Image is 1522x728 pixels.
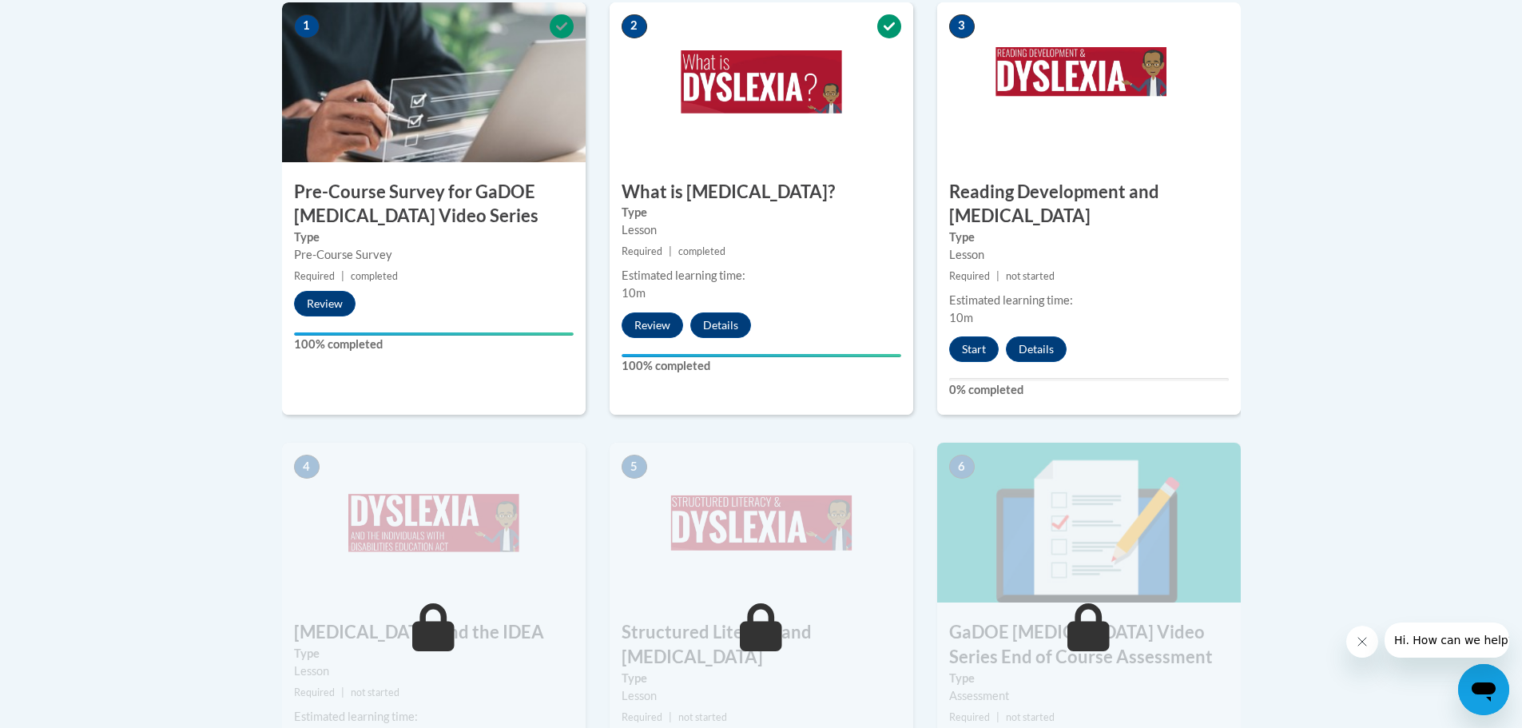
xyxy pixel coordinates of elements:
[622,245,662,257] span: Required
[622,221,901,239] div: Lesson
[282,180,586,229] h3: Pre-Course Survey for GaDOE [MEDICAL_DATA] Video Series
[10,11,129,24] span: Hi. How can we help?
[949,270,990,282] span: Required
[294,14,320,38] span: 1
[341,686,344,698] span: |
[937,620,1241,670] h3: GaDOE [MEDICAL_DATA] Video Series End of Course Assessment
[937,180,1241,229] h3: Reading Development and [MEDICAL_DATA]
[996,270,999,282] span: |
[294,332,574,336] div: Your progress
[1385,623,1509,658] iframe: Message from company
[949,14,975,38] span: 3
[610,443,913,603] img: Course Image
[351,270,398,282] span: completed
[678,245,725,257] span: completed
[610,180,913,205] h3: What is [MEDICAL_DATA]?
[282,2,586,162] img: Course Image
[294,708,574,726] div: Estimated learning time:
[622,687,901,705] div: Lesson
[622,357,901,375] label: 100% completed
[341,270,344,282] span: |
[949,246,1229,264] div: Lesson
[351,686,399,698] span: not started
[622,455,647,479] span: 5
[1458,664,1509,715] iframe: Button to launch messaging window
[294,291,356,316] button: Review
[294,229,574,246] label: Type
[1346,626,1378,658] iframe: Close message
[669,245,672,257] span: |
[282,620,586,645] h3: [MEDICAL_DATA] and the IDEA
[622,312,683,338] button: Review
[294,645,574,662] label: Type
[949,687,1229,705] div: Assessment
[690,312,751,338] button: Details
[294,686,335,698] span: Required
[949,311,973,324] span: 10m
[1006,336,1067,362] button: Details
[937,2,1241,162] img: Course Image
[669,711,672,723] span: |
[937,443,1241,603] img: Course Image
[622,670,901,687] label: Type
[294,246,574,264] div: Pre-Course Survey
[622,354,901,357] div: Your progress
[282,443,586,603] img: Course Image
[949,711,990,723] span: Required
[622,267,901,284] div: Estimated learning time:
[949,455,975,479] span: 6
[949,292,1229,309] div: Estimated learning time:
[678,711,727,723] span: not started
[294,455,320,479] span: 4
[949,336,999,362] button: Start
[949,670,1229,687] label: Type
[949,229,1229,246] label: Type
[294,662,574,680] div: Lesson
[996,711,999,723] span: |
[622,711,662,723] span: Required
[294,270,335,282] span: Required
[949,381,1229,399] label: 0% completed
[610,620,913,670] h3: Structured Literacy and [MEDICAL_DATA]
[622,204,901,221] label: Type
[1006,711,1055,723] span: not started
[294,336,574,353] label: 100% completed
[1006,270,1055,282] span: not started
[622,286,646,300] span: 10m
[622,14,647,38] span: 2
[610,2,913,162] img: Course Image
